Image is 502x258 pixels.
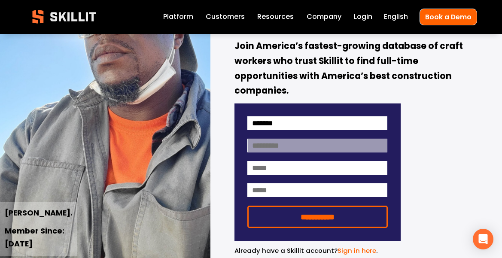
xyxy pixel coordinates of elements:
[307,11,341,23] a: Company
[257,11,294,23] a: folder dropdown
[163,11,193,23] a: Platform
[420,9,477,25] a: Book a Demo
[384,11,408,23] div: language picker
[473,229,493,249] div: Open Intercom Messenger
[234,246,338,255] span: Already have a Skillit account?
[338,246,376,255] a: Sign in here
[206,11,245,23] a: Customers
[5,225,66,251] strong: Member Since: [DATE]
[25,4,103,30] img: Skillit
[234,39,465,99] strong: Join America’s fastest-growing database of craft workers who trust Skillit to find full-time oppo...
[354,11,372,23] a: Login
[234,246,401,256] p: .
[384,12,408,22] span: English
[5,207,73,220] strong: [PERSON_NAME].
[257,12,294,22] span: Resources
